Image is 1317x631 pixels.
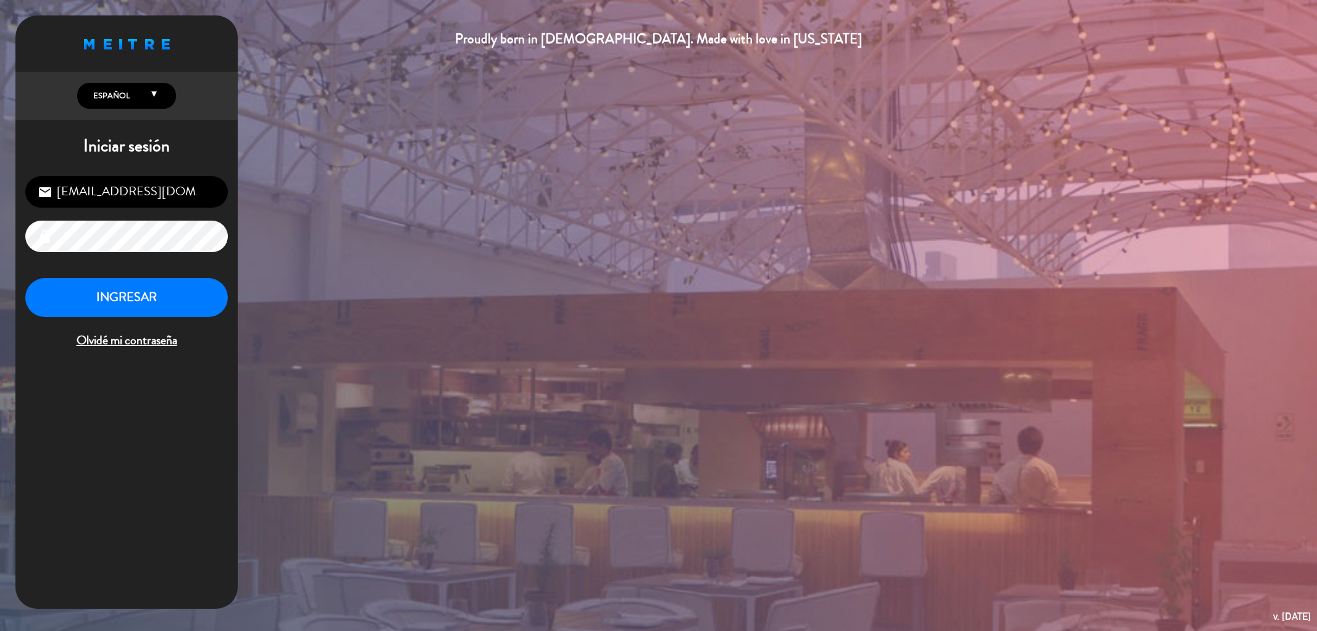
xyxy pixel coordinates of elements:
h1: Iniciar sesión [15,136,238,157]
input: Correo Electrónico [25,176,228,208]
span: Olvidé mi contraseña [25,331,228,351]
button: INGRESAR [25,278,228,317]
span: Español [90,90,130,102]
i: email [38,185,52,200]
div: v. [DATE] [1273,608,1311,625]
i: lock [38,229,52,244]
